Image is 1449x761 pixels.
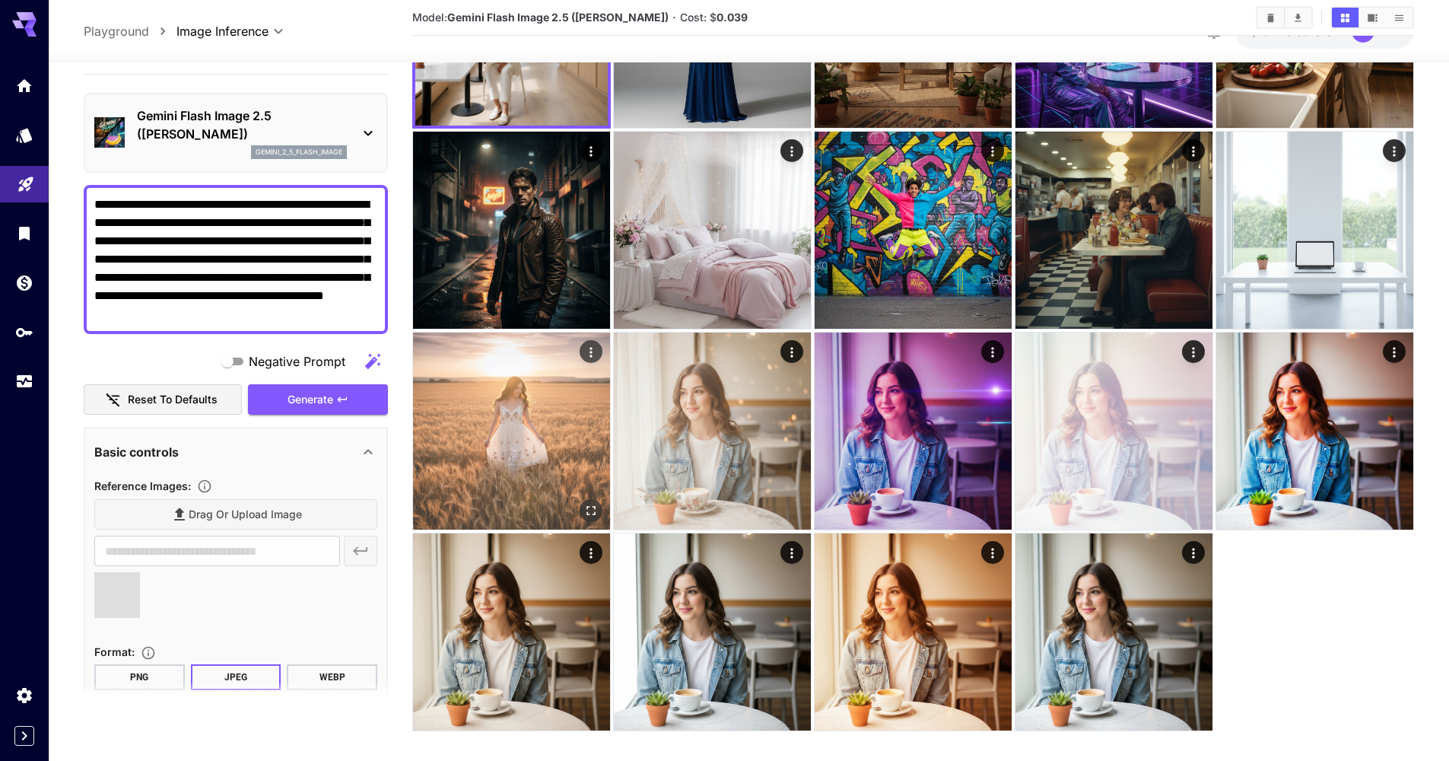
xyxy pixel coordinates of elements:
span: credits left [1286,25,1339,38]
button: Show media in grid view [1332,8,1358,27]
div: Actions [1383,340,1406,363]
div: Actions [1182,139,1205,162]
span: Format : [94,645,135,658]
div: Actions [981,139,1004,162]
p: gemini_2_5_flash_image [256,147,342,158]
div: Clear AllDownload All [1256,6,1313,29]
b: 0.039 [717,11,748,24]
span: Negative Prompt [249,352,345,371]
div: Actions [580,541,602,564]
button: Show media in video view [1359,8,1386,27]
span: Model: [412,11,669,24]
p: · [672,8,676,27]
span: Image Inference [176,22,269,40]
button: Generate [248,384,388,416]
div: Actions [780,340,803,363]
span: Generate [288,390,333,409]
div: Gemini Flash Image 2.5 ([PERSON_NAME])gemini_2_5_flash_image [94,100,377,165]
img: 2Q== [413,533,610,731]
img: 2Q== [614,132,811,329]
div: Actions [780,139,803,162]
div: Actions [580,139,602,162]
span: Reference Images : [94,479,191,492]
img: 9k= [1216,333,1413,530]
button: PNG [94,664,185,690]
button: JPEG [191,664,281,690]
button: Download All [1285,8,1311,27]
div: Actions [1182,541,1205,564]
div: Open in fullscreen [580,499,602,522]
button: Clear All [1257,8,1284,27]
img: 9k= [1015,533,1212,731]
img: 2Q== [1015,333,1212,530]
button: Reset to defaults [84,384,242,416]
nav: breadcrumb [84,22,176,40]
div: Library [15,224,33,243]
img: Z [614,533,811,731]
div: Actions [580,340,602,363]
div: Usage [15,372,33,391]
div: Show media in grid viewShow media in video viewShow media in list view [1330,6,1414,29]
div: Wallet [15,273,33,292]
div: Actions [981,340,1004,363]
div: Basic controls [94,434,377,470]
img: Z [815,333,1012,530]
button: Choose the file format for the output image. [135,645,162,661]
div: Actions [1383,139,1406,162]
img: Z [1216,132,1413,329]
span: $18.91 [1250,25,1286,38]
button: Upload a reference image to guide the result. This is needed for Image-to-Image or Inpainting. Su... [191,479,218,494]
button: Show media in list view [1386,8,1412,27]
p: Gemini Flash Image 2.5 ([PERSON_NAME]) [137,107,347,143]
a: Playground [84,22,149,40]
div: Actions [1182,340,1205,363]
div: Models [15,126,33,145]
div: API Keys [15,323,33,342]
button: WEBP [287,664,377,690]
p: Basic controls [94,443,179,461]
div: Playground [17,174,35,193]
div: Actions [780,541,803,564]
b: Gemini Flash Image 2.5 ([PERSON_NAME]) [447,11,669,24]
span: Cost: $ [680,11,748,24]
div: Actions [981,541,1004,564]
img: 9k= [815,533,1012,731]
div: Settings [15,686,33,705]
img: 9k= [815,132,1012,329]
button: Expand sidebar [14,726,34,746]
img: Z [1015,132,1212,329]
div: Home [15,76,33,95]
img: 9k= [413,333,610,530]
img: Z [413,132,610,329]
img: 9k= [614,333,811,530]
